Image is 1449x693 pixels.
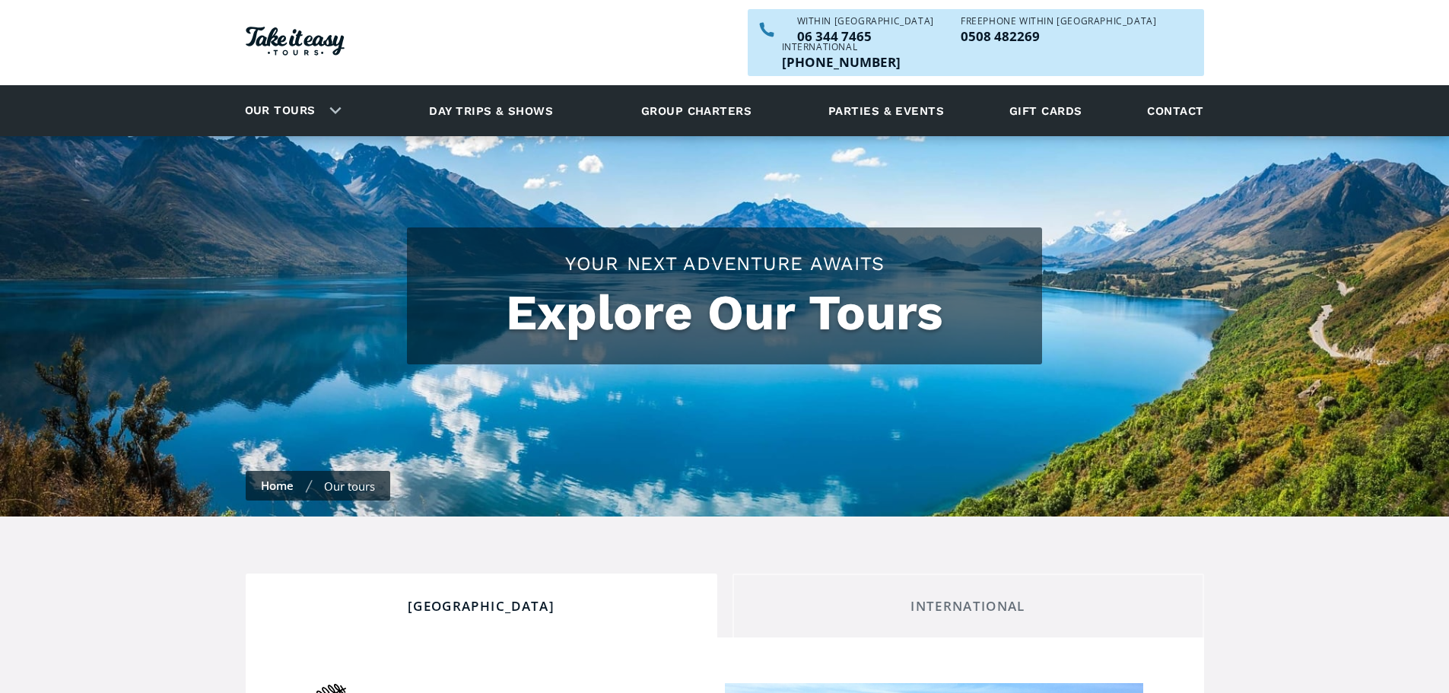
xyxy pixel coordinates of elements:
[961,17,1156,26] div: Freephone WITHIN [GEOGRAPHIC_DATA]
[246,27,345,56] img: Take it easy Tours logo
[246,19,345,67] a: Homepage
[782,43,901,52] div: International
[1139,90,1211,132] a: Contact
[259,598,704,615] div: [GEOGRAPHIC_DATA]
[422,285,1027,342] h1: Explore Our Tours
[797,30,934,43] p: 06 344 7465
[797,30,934,43] a: Call us within NZ on 063447465
[745,598,1191,615] div: International
[324,478,375,494] div: Our tours
[782,56,901,68] p: [PHONE_NUMBER]
[782,56,901,68] a: Call us outside of NZ on +6463447465
[622,90,771,132] a: Group charters
[234,93,327,129] a: Our tours
[227,90,354,132] div: Our tours
[821,90,952,132] a: Parties & events
[1002,90,1090,132] a: Gift cards
[422,250,1027,277] h2: Your Next Adventure Awaits
[961,30,1156,43] p: 0508 482269
[797,17,934,26] div: WITHIN [GEOGRAPHIC_DATA]
[410,90,572,132] a: Day trips & shows
[961,30,1156,43] a: Call us freephone within NZ on 0508482269
[261,478,294,493] a: Home
[246,471,390,501] nav: breadcrumbs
